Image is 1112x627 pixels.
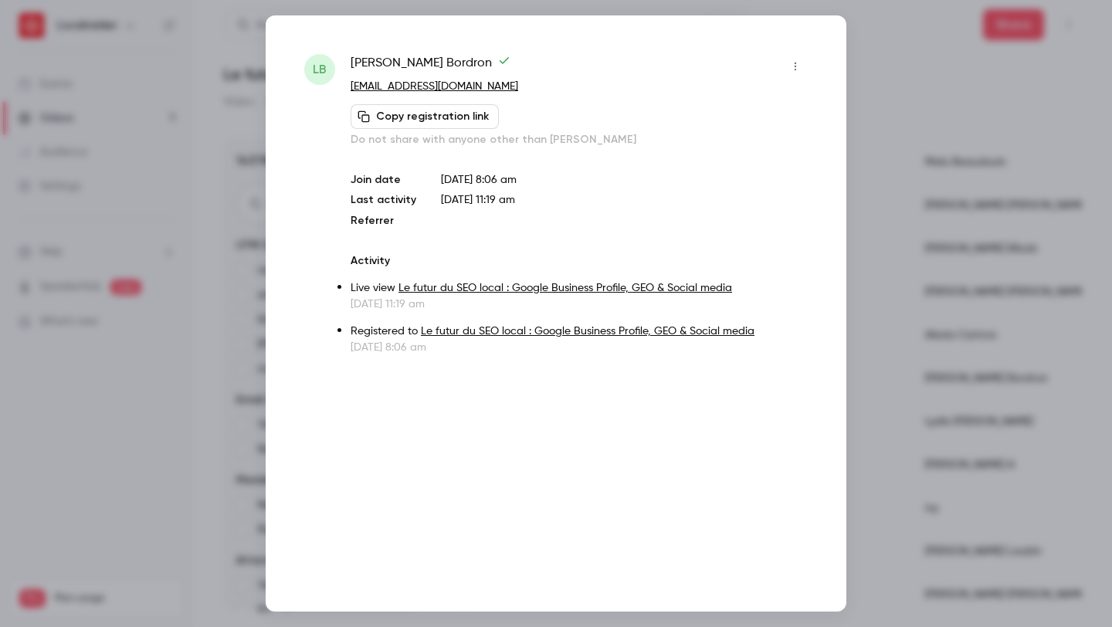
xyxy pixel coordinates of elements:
p: Live view [351,280,808,297]
p: [DATE] 8:06 am [441,172,808,188]
p: Referrer [351,213,416,229]
a: Le futur du SEO local : Google Business Profile, GEO & Social media [421,326,754,337]
button: Copy registration link [351,104,499,129]
p: Last activity [351,192,416,208]
p: Do not share with anyone other than [PERSON_NAME] [351,132,808,147]
span: [DATE] 11:19 am [441,195,515,205]
span: LB [313,60,327,79]
p: Activity [351,253,808,269]
p: Registered to [351,324,808,340]
p: [DATE] 8:06 am [351,340,808,355]
span: [PERSON_NAME] Bordron [351,54,510,79]
a: Le futur du SEO local : Google Business Profile, GEO & Social media [398,283,732,293]
p: [DATE] 11:19 am [351,297,808,312]
p: Join date [351,172,416,188]
a: [EMAIL_ADDRESS][DOMAIN_NAME] [351,81,518,92]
